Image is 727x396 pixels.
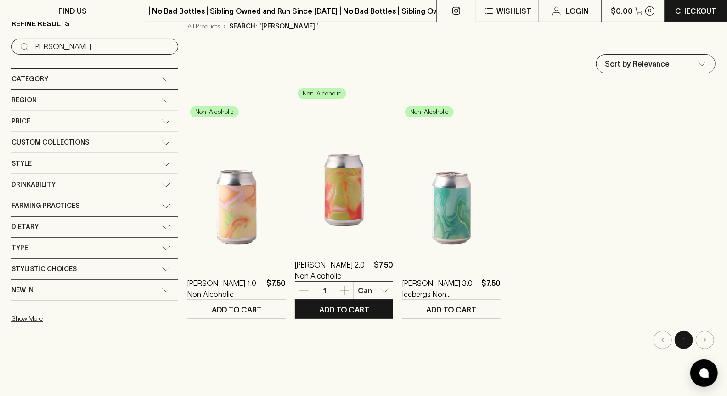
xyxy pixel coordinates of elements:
span: Price [11,116,30,127]
p: 1 [313,285,335,296]
p: ADD TO CART [212,304,262,315]
p: FIND US [58,6,87,17]
p: Wishlist [496,6,531,17]
a: [PERSON_NAME] 1.0 Non Alcoholic [187,278,263,300]
p: Checkout [675,6,716,17]
div: Type [11,238,178,258]
input: Try “Pinot noir” [34,39,171,54]
span: Drinkability [11,179,56,190]
button: Show More [11,309,132,328]
p: Can [358,285,372,296]
p: Refine Results [11,18,70,29]
p: Search: "[PERSON_NAME]" [229,22,318,31]
button: page 1 [675,331,693,349]
button: ADD TO CART [295,300,393,319]
span: Stylistic Choices [11,263,77,275]
div: Sort by Relevance [597,55,715,73]
p: Login [566,6,589,17]
p: ADD TO CART [427,304,477,315]
p: › [224,22,225,31]
div: Farming Practices [11,195,178,216]
p: $0.00 [611,6,633,17]
div: New In [11,280,178,301]
img: TINA 1.0 Non Alcoholic [187,103,286,264]
span: Type [11,242,28,254]
img: TINA 3.0 Icebergs Non Alcoholic [402,103,501,264]
span: Dietary [11,221,39,233]
button: ADD TO CART [402,300,501,319]
span: New In [11,284,34,296]
button: ADD TO CART [187,300,286,319]
div: Drinkability [11,174,178,195]
a: [PERSON_NAME] 2.0 Non Alcoholic [295,259,370,281]
p: ADD TO CART [319,304,369,315]
div: Price [11,111,178,132]
p: 0 [648,8,652,13]
div: Region [11,90,178,111]
img: TINA 2.0 Non Alcoholic [295,85,393,245]
a: [PERSON_NAME] 3.0 Icebergs Non Alcoholic [402,278,478,300]
p: Sort by Relevance [605,58,670,69]
p: $7.50 [374,259,393,281]
p: $7.50 [266,278,286,300]
div: Stylistic Choices [11,259,178,279]
div: Style [11,153,178,174]
div: Dietary [11,217,178,237]
span: Style [11,158,32,169]
span: Category [11,73,48,85]
div: Custom Collections [11,132,178,153]
div: Can [354,281,393,300]
nav: pagination navigation [187,331,716,349]
span: Region [11,95,37,106]
span: Custom Collections [11,137,89,148]
div: Category [11,69,178,89]
p: $7.50 [481,278,501,300]
img: bubble-icon [699,368,709,378]
a: All Products [187,22,220,31]
span: Farming Practices [11,200,79,212]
